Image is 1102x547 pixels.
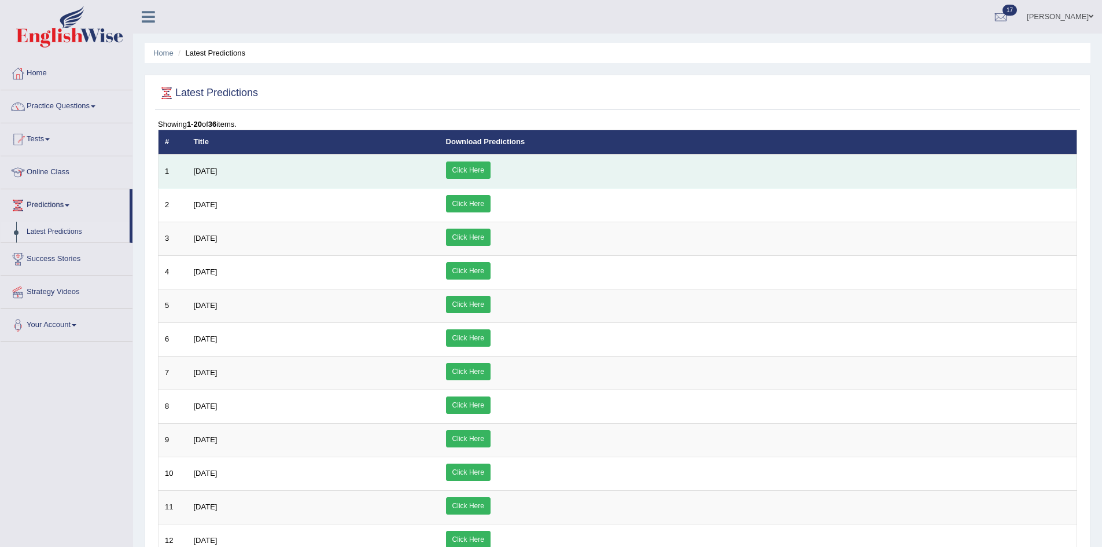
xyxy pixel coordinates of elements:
a: Click Here [446,161,491,179]
th: Title [187,130,440,155]
span: [DATE] [194,267,218,276]
span: [DATE] [194,167,218,175]
a: Predictions [1,189,130,218]
a: Online Class [1,156,132,185]
a: Practice Questions [1,90,132,119]
span: [DATE] [194,335,218,343]
a: Home [153,49,174,57]
td: 7 [159,356,187,390]
b: 36 [208,120,216,129]
th: Download Predictions [440,130,1077,155]
span: [DATE] [194,469,218,478]
div: Showing of items. [158,119,1077,130]
td: 3 [159,222,187,255]
h2: Latest Predictions [158,85,258,102]
span: [DATE] [194,234,218,243]
span: [DATE] [194,301,218,310]
a: Success Stories [1,243,132,272]
span: [DATE] [194,368,218,377]
td: 6 [159,322,187,356]
a: Click Here [446,262,491,280]
th: # [159,130,187,155]
a: Click Here [446,363,491,380]
a: Click Here [446,296,491,313]
a: Latest Predictions [21,222,130,243]
a: Click Here [446,195,491,212]
a: Click Here [446,229,491,246]
td: 5 [159,289,187,322]
a: Strategy Videos [1,276,132,305]
a: Tests [1,123,132,152]
a: Click Here [446,464,491,481]
a: Click Here [446,430,491,447]
span: [DATE] [194,536,218,545]
span: [DATE] [194,502,218,511]
td: 10 [159,457,187,490]
td: 4 [159,255,187,289]
td: 11 [159,490,187,524]
a: Your Account [1,309,132,338]
span: [DATE] [194,200,218,209]
span: [DATE] [194,402,218,410]
a: Click Here [446,329,491,347]
span: [DATE] [194,435,218,444]
td: 8 [159,390,187,423]
td: 9 [159,423,187,457]
a: Click Here [446,497,491,515]
a: Home [1,57,132,86]
td: 2 [159,188,187,222]
td: 1 [159,155,187,189]
span: 17 [1003,5,1017,16]
b: 1-20 [187,120,202,129]
a: Click Here [446,397,491,414]
li: Latest Predictions [175,47,245,58]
